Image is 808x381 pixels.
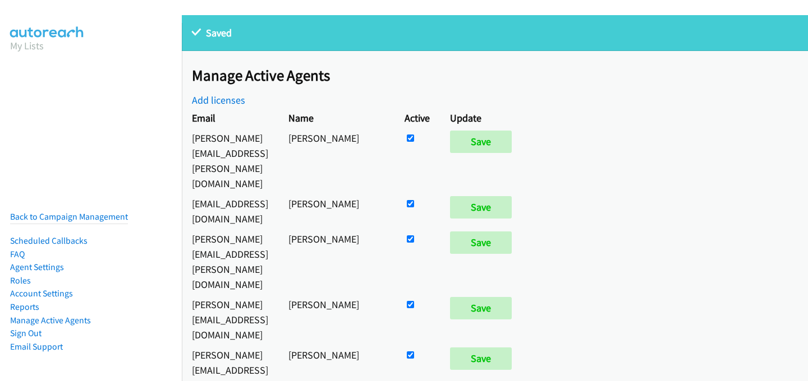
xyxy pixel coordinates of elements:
td: [EMAIL_ADDRESS][DOMAIN_NAME] [182,193,278,229]
th: Update [440,108,527,128]
a: Email Support [10,341,63,352]
a: Reports [10,301,39,312]
input: Save [450,131,512,153]
a: Agent Settings [10,262,64,272]
td: [PERSON_NAME][EMAIL_ADDRESS][PERSON_NAME][DOMAIN_NAME] [182,128,278,193]
a: My Lists [10,39,44,52]
a: Back to Campaign Management [10,211,128,222]
th: Email [182,108,278,128]
td: [PERSON_NAME] [278,229,394,294]
th: Name [278,108,394,128]
td: [PERSON_NAME][EMAIL_ADDRESS][DOMAIN_NAME] [182,294,278,345]
td: [PERSON_NAME] [278,193,394,229]
a: FAQ [10,249,25,259]
a: Manage Active Agents [10,315,91,326]
a: Roles [10,275,31,286]
a: Add licenses [192,94,245,106]
a: Sign Out [10,328,42,338]
td: [PERSON_NAME][EMAIL_ADDRESS][PERSON_NAME][DOMAIN_NAME] [182,229,278,294]
input: Save [450,347,512,370]
input: Save [450,297,512,319]
input: Save [450,231,512,254]
input: Save [450,196,512,219]
p: Saved [192,25,798,40]
a: Scheduled Callbacks [10,235,88,246]
td: [PERSON_NAME] [278,294,394,345]
h2: Manage Active Agents [192,66,808,85]
td: [PERSON_NAME] [278,128,394,193]
a: Account Settings [10,288,73,299]
th: Active [394,108,440,128]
